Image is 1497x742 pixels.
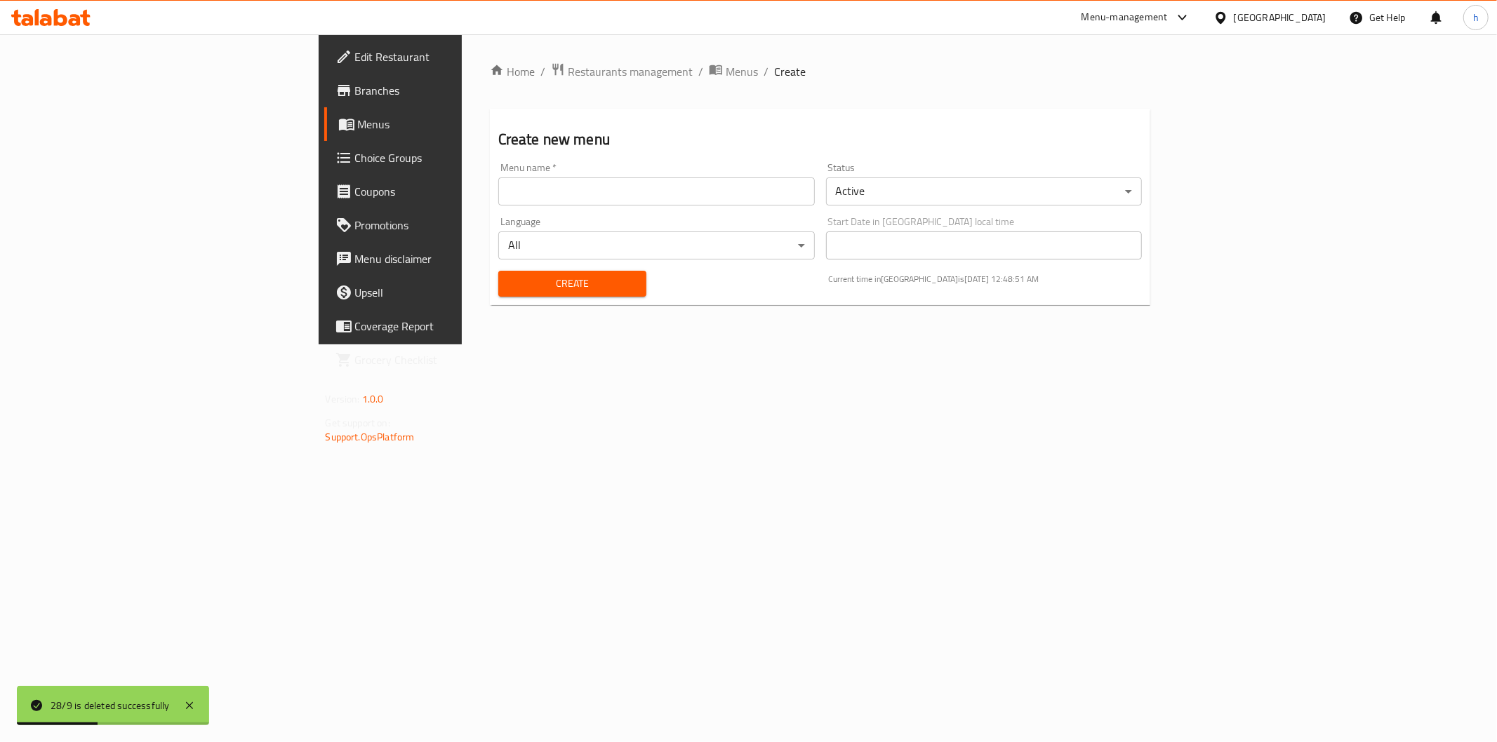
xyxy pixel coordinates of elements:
a: Grocery Checklist [324,343,568,377]
nav: breadcrumb [490,62,1151,81]
span: Version: [326,390,360,408]
span: Menu disclaimer [355,250,557,267]
span: Create [510,275,635,292]
span: 1.0.0 [362,390,384,408]
a: Menu disclaimer [324,242,568,276]
span: Upsell [355,284,557,301]
button: Create [498,271,646,297]
a: Choice Groups [324,141,568,175]
span: Choice Groups [355,149,557,166]
span: Restaurants management [568,63,693,80]
div: 28/9 is deleted successfully [51,698,170,713]
a: Menus [324,107,568,141]
h2: Create new menu [498,129,1143,150]
a: Branches [324,74,568,107]
span: h [1473,10,1479,25]
a: Upsell [324,276,568,309]
span: Promotions [355,217,557,234]
span: Edit Restaurant [355,48,557,65]
span: Branches [355,82,557,99]
input: Please enter Menu name [498,177,815,205]
a: Promotions [324,208,568,242]
span: Coupons [355,183,557,200]
span: Coverage Report [355,318,557,335]
div: All [498,231,815,259]
a: Support.OpsPlatform [326,428,415,446]
span: Menus [358,116,557,133]
div: Active [826,177,1143,205]
a: Restaurants management [551,62,693,81]
div: [GEOGRAPHIC_DATA] [1234,10,1326,25]
span: Grocery Checklist [355,351,557,368]
div: Menu-management [1082,9,1168,26]
span: Create [774,63,806,80]
span: Menus [726,63,758,80]
li: / [698,63,703,80]
li: / [764,63,769,80]
p: Current time in [GEOGRAPHIC_DATA] is [DATE] 12:48:51 AM [829,273,1143,285]
a: Coverage Report [324,309,568,343]
span: Get support on: [326,414,390,432]
a: Edit Restaurant [324,40,568,74]
a: Menus [709,62,758,81]
a: Coupons [324,175,568,208]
